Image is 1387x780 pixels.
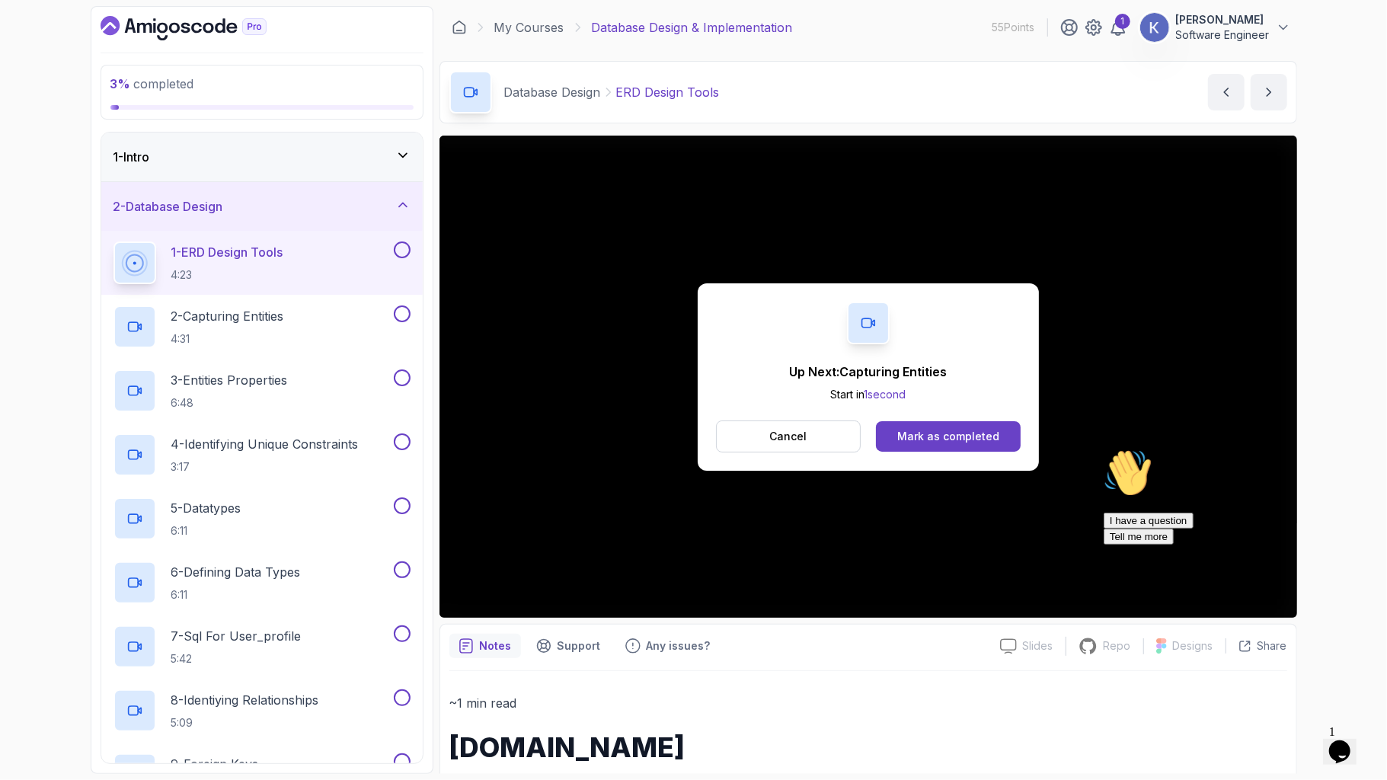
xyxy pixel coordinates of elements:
button: previous content [1208,74,1245,110]
iframe: chat widget [1098,443,1372,711]
button: Feedback button [616,634,720,658]
a: 1 [1109,18,1127,37]
p: Start in [789,387,947,402]
p: 5:09 [171,715,319,730]
div: 👋Hi! How can we help?I have a questionTell me more [6,6,280,102]
div: Mark as completed [897,429,999,444]
p: 9 - Foreign Keys [171,755,259,773]
p: 3 - Entities Properties [171,371,288,389]
button: 1-Intro [101,133,423,181]
button: Cancel [716,420,861,452]
button: 1-ERD Design Tools4:23 [113,241,411,284]
p: Notes [480,638,512,654]
button: 7-Sql For User_profile5:42 [113,625,411,668]
h1: [DOMAIN_NAME] [449,732,1287,762]
p: Cancel [769,429,807,444]
p: 6:11 [171,587,301,603]
p: Software Engineer [1176,27,1270,43]
p: Database Design [504,83,601,101]
span: Hi! How can we help? [6,46,151,57]
button: notes button [449,634,521,658]
iframe: 1 - ERD Design Tool [439,136,1297,618]
button: Mark as completed [876,421,1020,452]
p: 4:31 [171,331,284,347]
p: ERD Design Tools [616,83,720,101]
span: 3 % [110,76,131,91]
a: Dashboard [452,20,467,35]
p: 5 - Datatypes [171,499,241,517]
button: I have a question [6,70,96,86]
button: Tell me more [6,86,76,102]
p: 8 - Identiying Relationships [171,691,319,709]
button: user profile image[PERSON_NAME]Software Engineer [1139,12,1291,43]
p: 6:48 [171,395,288,411]
p: 4 - Identifying Unique Constraints [171,435,359,453]
p: Slides [1023,638,1053,654]
p: 6 - Defining Data Types [171,563,301,581]
button: 2-Capturing Entities4:31 [113,305,411,348]
button: 3-Entities Properties6:48 [113,369,411,412]
h3: 1 - Intro [113,148,150,166]
h3: 2 - Database Design [113,197,223,216]
img: user profile image [1140,13,1169,42]
p: 3:17 [171,459,359,475]
p: Database Design & Implementation [592,18,793,37]
button: 4-Identifying Unique Constraints3:17 [113,433,411,476]
p: 55 Points [992,20,1035,35]
p: 1 - ERD Design Tools [171,243,283,261]
p: 7 - Sql For User_profile [171,627,302,645]
button: 5-Datatypes6:11 [113,497,411,540]
p: Support [558,638,601,654]
button: 6-Defining Data Types6:11 [113,561,411,604]
p: Up Next: Capturing Entities [789,363,947,381]
p: 2 - Capturing Entities [171,307,284,325]
p: 6:11 [171,523,241,539]
button: 2-Database Design [101,182,423,231]
button: next content [1251,74,1287,110]
p: [PERSON_NAME] [1176,12,1270,27]
div: 1 [1115,14,1130,29]
img: :wave: [6,6,55,55]
p: 4:23 [171,267,283,283]
button: Support button [527,634,610,658]
button: 8-Identiying Relationships5:09 [113,689,411,732]
p: 5:42 [171,651,302,667]
span: completed [110,76,194,91]
p: Any issues? [647,638,711,654]
a: Dashboard [101,16,302,40]
span: 1 second [864,388,906,401]
a: My Courses [494,18,564,37]
iframe: chat widget [1323,719,1372,765]
p: ~1 min read [449,692,1287,714]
